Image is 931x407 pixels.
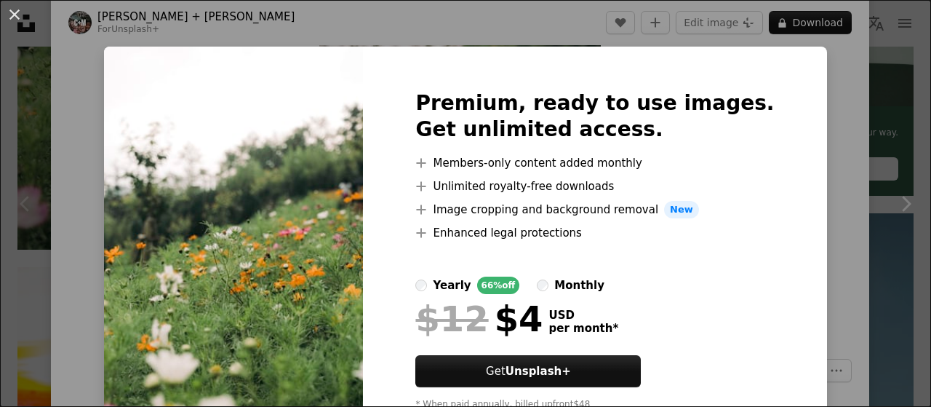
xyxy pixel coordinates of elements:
[415,90,774,143] h2: Premium, ready to use images. Get unlimited access.
[664,201,699,218] span: New
[554,277,604,294] div: monthly
[415,224,774,242] li: Enhanced legal protections
[477,277,520,294] div: 66% off
[415,355,641,387] button: GetUnsplash+
[415,154,774,172] li: Members-only content added monthly
[548,309,618,322] span: USD
[506,365,571,378] strong: Unsplash+
[415,178,774,195] li: Unlimited royalty-free downloads
[415,201,774,218] li: Image cropping and background removal
[433,277,471,294] div: yearly
[415,300,488,338] span: $12
[415,280,427,291] input: yearly66%off
[537,280,548,291] input: monthly
[415,300,543,338] div: $4
[548,322,618,335] span: per month *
